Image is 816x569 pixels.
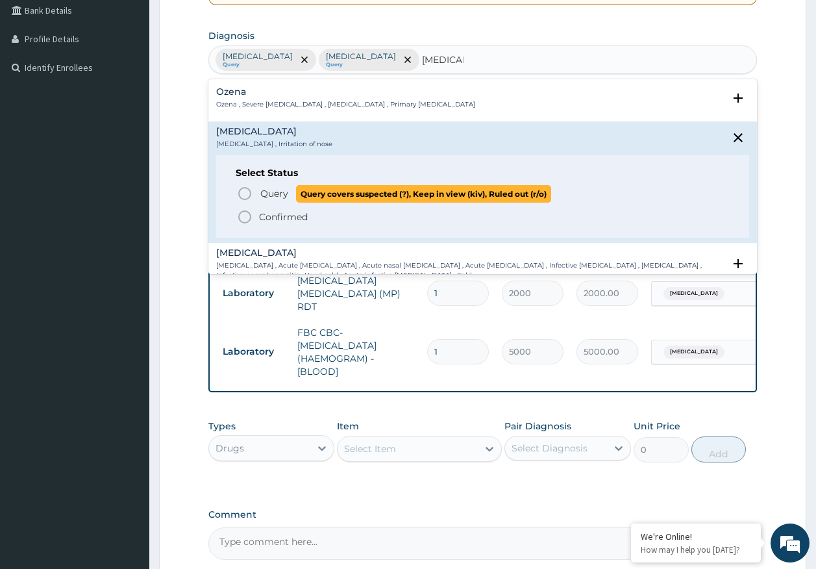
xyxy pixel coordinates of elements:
[337,420,359,433] label: Item
[68,73,218,90] div: Chat with us now
[402,54,414,66] span: remove selection option
[259,210,308,223] p: Confirmed
[223,51,293,62] p: [MEDICAL_DATA]
[504,420,571,433] label: Pair Diagnosis
[216,100,475,109] p: Ozena , Severe [MEDICAL_DATA] , [MEDICAL_DATA] , Primary [MEDICAL_DATA]
[299,54,310,66] span: remove selection option
[24,65,53,97] img: d_794563401_company_1708531726252_794563401
[326,51,396,62] p: [MEDICAL_DATA]
[208,29,254,42] label: Diagnosis
[634,420,680,433] label: Unit Price
[208,421,236,432] label: Types
[208,509,758,520] label: Comment
[291,320,421,385] td: FBC CBC-[MEDICAL_DATA] (HAEMOGRAM) - [BLOOD]
[237,186,253,201] i: status option query
[344,442,396,455] div: Select Item
[213,6,244,38] div: Minimize live chat window
[326,62,396,68] small: Query
[641,544,751,555] p: How may I help you today?
[296,185,551,203] span: Query covers suspected (?), Keep in view (kiv), Ruled out (r/o)
[6,355,247,400] textarea: Type your message and hit 'Enter'
[512,442,587,455] div: Select Diagnosis
[216,87,475,97] h4: Ozena
[216,340,291,364] td: Laboratory
[663,346,724,359] span: [MEDICAL_DATA]
[216,127,332,136] h4: [MEDICAL_DATA]
[663,287,724,300] span: [MEDICAL_DATA]
[216,261,724,280] p: [MEDICAL_DATA] , Acute [MEDICAL_DATA] , Acute nasal [MEDICAL_DATA] , Acute [MEDICAL_DATA] , Infec...
[216,442,244,455] div: Drugs
[260,187,288,200] span: Query
[237,209,253,225] i: status option filled
[216,281,291,305] td: Laboratory
[75,164,179,295] span: We're online!
[291,268,421,320] td: [MEDICAL_DATA] [MEDICAL_DATA] (MP) RDT
[730,90,746,106] i: open select status
[691,436,747,462] button: Add
[236,168,730,178] h6: Select Status
[730,256,746,272] i: open select status
[223,62,293,68] small: Query
[641,531,751,542] div: We're Online!
[730,130,746,145] i: close select status
[216,248,724,258] h4: [MEDICAL_DATA]
[216,140,332,149] p: [MEDICAL_DATA] , Irritation of nose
